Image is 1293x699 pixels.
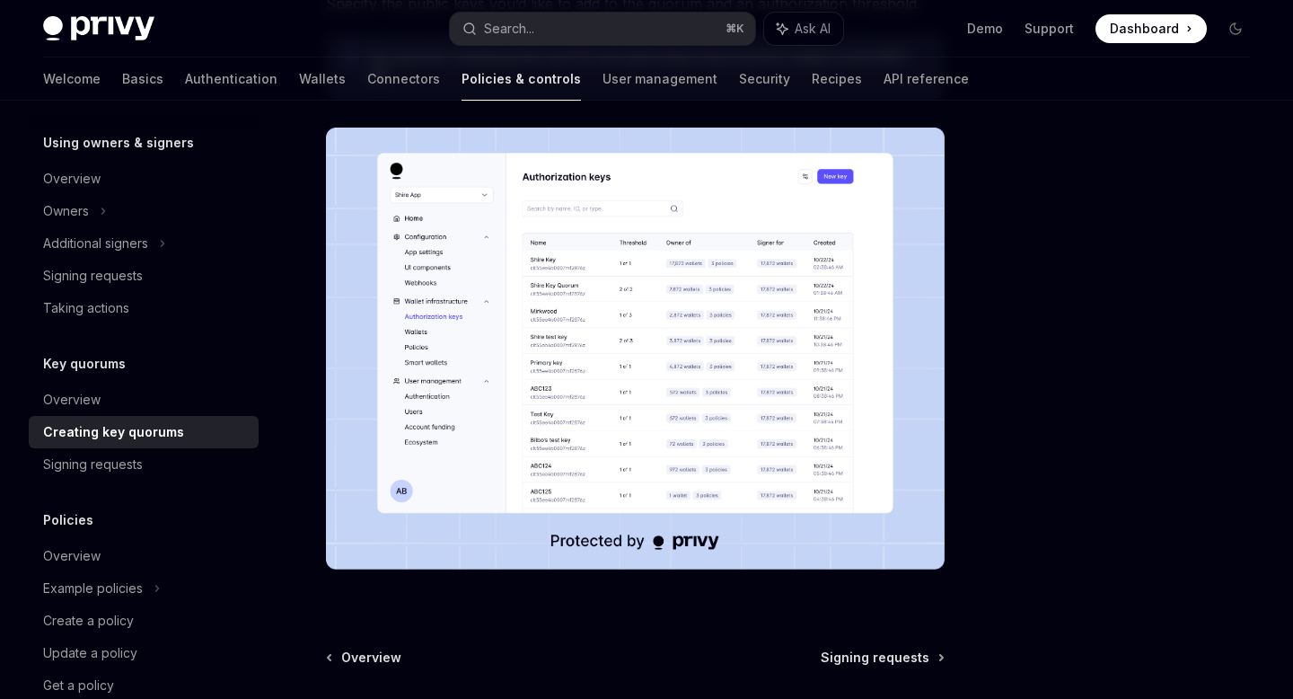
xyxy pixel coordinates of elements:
[122,58,163,101] a: Basics
[43,509,93,531] h5: Policies
[1025,20,1074,38] a: Support
[43,16,154,41] img: dark logo
[29,448,259,481] a: Signing requests
[43,389,101,411] div: Overview
[821,649,929,667] span: Signing requests
[884,58,969,101] a: API reference
[967,20,1003,38] a: Demo
[43,200,89,222] div: Owners
[764,13,843,45] button: Ask AI
[462,58,581,101] a: Policies & controls
[29,260,259,292] a: Signing requests
[299,58,346,101] a: Wallets
[43,233,148,254] div: Additional signers
[43,578,143,599] div: Example policies
[43,610,134,632] div: Create a policy
[43,675,114,696] div: Get a policy
[726,22,744,36] span: ⌘ K
[29,416,259,448] a: Creating key quorums
[603,58,717,101] a: User management
[43,545,101,567] div: Overview
[450,13,754,45] button: Search...⌘K
[43,353,126,375] h5: Key quorums
[43,454,143,475] div: Signing requests
[821,649,943,667] a: Signing requests
[29,605,259,637] a: Create a policy
[1221,14,1250,43] button: Toggle dark mode
[367,58,440,101] a: Connectors
[29,292,259,324] a: Taking actions
[185,58,277,101] a: Authentication
[326,128,945,570] img: Dashboard
[43,421,184,443] div: Creating key quorums
[1095,14,1207,43] a: Dashboard
[43,168,101,190] div: Overview
[1110,20,1179,38] span: Dashboard
[812,58,862,101] a: Recipes
[29,384,259,416] a: Overview
[341,649,401,667] span: Overview
[29,637,259,669] a: Update a policy
[29,163,259,195] a: Overview
[795,20,831,38] span: Ask AI
[328,649,401,667] a: Overview
[29,540,259,572] a: Overview
[43,642,137,664] div: Update a policy
[43,297,129,319] div: Taking actions
[43,132,194,154] h5: Using owners & signers
[43,265,143,287] div: Signing requests
[43,58,101,101] a: Welcome
[484,18,534,40] div: Search...
[739,58,790,101] a: Security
